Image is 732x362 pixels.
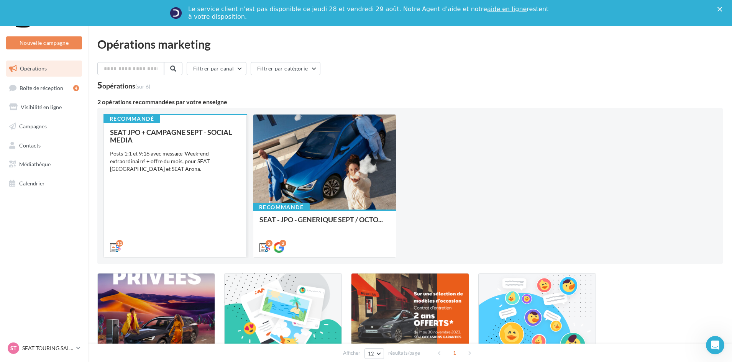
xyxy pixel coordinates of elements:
[103,115,160,123] div: Recommandé
[20,84,63,91] span: Boîte de réception
[19,180,45,187] span: Calendrier
[5,138,84,154] a: Contacts
[135,83,150,90] span: (sur 6)
[5,118,84,134] a: Campagnes
[5,61,84,77] a: Opérations
[5,99,84,115] a: Visibilité en ligne
[448,347,461,359] span: 1
[97,38,723,50] div: Opérations marketing
[5,80,84,96] a: Boîte de réception4
[97,99,723,105] div: 2 opérations recommandées par votre enseigne
[5,175,84,192] a: Calendrier
[368,351,374,357] span: 12
[253,203,310,211] div: Recommandé
[102,82,150,89] div: opérations
[110,128,232,144] span: SEAT JPO + CAMPAGNE SEPT - SOCIAL MEDIA
[259,215,383,224] span: SEAT - JPO - GENERIQUE SEPT / OCTO...
[22,344,73,352] p: SEAT TOURING SALON
[6,341,82,355] a: ST SEAT TOURING SALON
[116,240,123,247] div: 11
[20,65,47,72] span: Opérations
[388,349,420,357] span: résultats/page
[21,104,62,110] span: Visibilité en ligne
[364,348,384,359] button: 12
[188,5,550,21] div: Le service client n'est pas disponible ce jeudi 28 et vendredi 29 août. Notre Agent d'aide et not...
[187,62,246,75] button: Filtrer par canal
[487,5,527,13] a: aide en ligne
[717,7,725,11] div: Fermer
[73,85,79,91] div: 4
[251,62,320,75] button: Filtrer par catégorie
[97,81,150,90] div: 5
[5,156,84,172] a: Médiathèque
[10,344,16,352] span: ST
[19,161,51,167] span: Médiathèque
[343,349,360,357] span: Afficher
[110,150,240,173] div: Posts 1:1 et 9:16 avec message 'Week-end extraordinaire' + offre du mois, pour SEAT [GEOGRAPHIC_D...
[19,123,47,129] span: Campagnes
[170,7,182,19] img: Profile image for Service-Client
[19,142,41,148] span: Contacts
[6,36,82,49] button: Nouvelle campagne
[706,336,724,354] iframe: Intercom live chat
[279,240,286,247] div: 2
[266,240,272,247] div: 2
